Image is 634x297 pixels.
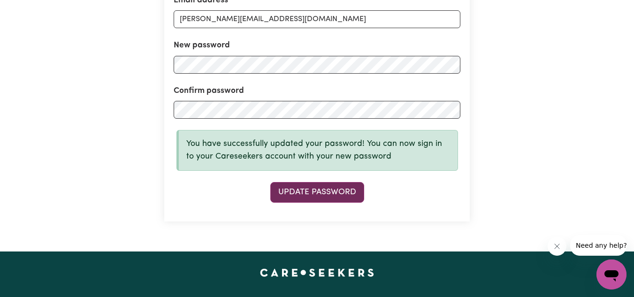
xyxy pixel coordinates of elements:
iframe: Close message [548,237,566,256]
p: You have successfully updated your password! You can now sign in to your Careseekers account with... [186,138,450,163]
span: Need any help? [6,7,57,14]
a: Careseekers home page [260,268,374,276]
iframe: Button to launch messaging window [596,259,626,289]
label: New password [174,39,230,52]
iframe: Message from company [570,235,626,256]
button: Update Password [270,182,364,203]
label: Confirm password [174,85,244,97]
